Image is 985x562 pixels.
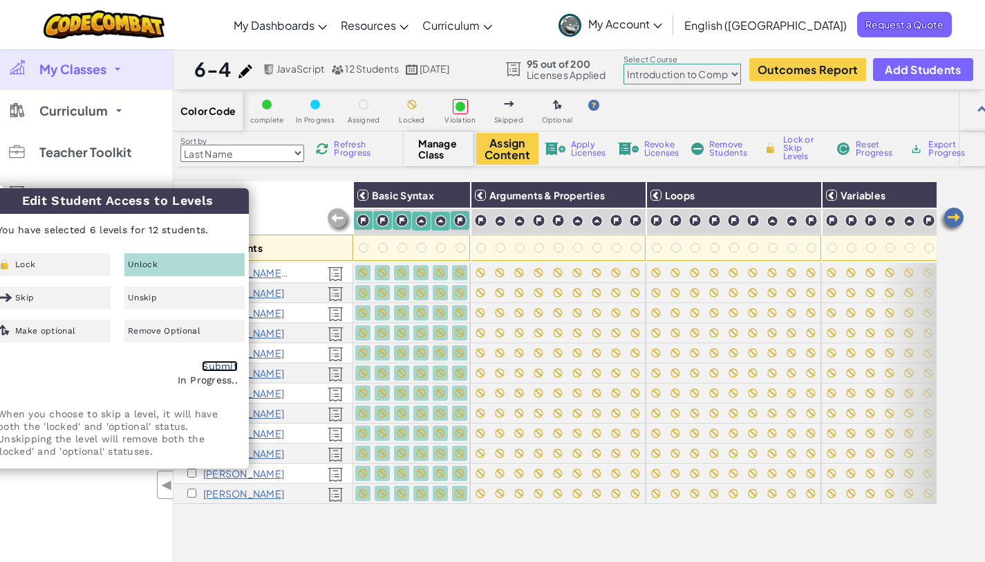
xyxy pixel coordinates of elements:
[688,214,702,227] img: IconChallengeLevel.svg
[128,293,157,302] span: Unskip
[331,64,344,75] img: MultipleUsers.png
[841,189,885,201] span: Variables
[553,100,562,111] img: IconOptionalLevel.svg
[328,347,344,362] img: Licensed
[504,101,514,107] img: IconSkippedLevel.svg
[514,215,525,227] img: IconPracticeLevel.svg
[444,116,476,124] span: Violation
[399,116,424,124] span: Locked
[328,407,344,422] img: Licensed
[422,18,480,33] span: Curriculum
[873,58,973,81] button: Add Students
[326,207,353,235] img: Arrow_Left_Inactive.png
[476,133,538,165] button: Assign Content
[644,140,679,157] span: Revoke Licenses
[328,367,344,382] img: Licensed
[328,307,344,322] img: Licensed
[922,214,935,227] img: IconChallengeLevel.svg
[474,214,487,227] img: IconChallengeLevel.svg
[494,116,523,124] span: Skipped
[15,260,35,269] span: Lock
[856,140,897,157] span: Reset Progress
[406,64,418,75] img: calendar.svg
[161,475,173,495] span: ◀
[415,215,427,227] img: IconPracticeLevel.svg
[39,63,106,75] span: My Classes
[885,64,961,75] span: Add Students
[276,62,324,75] span: JavaScript
[420,62,449,75] span: [DATE]
[527,58,606,69] span: 95 out of 200
[677,6,854,44] a: English ([GEOGRAPHIC_DATA])
[857,12,952,37] span: Request a Quote
[767,215,778,227] img: IconPracticeLevel.svg
[552,3,669,46] a: My Account
[610,214,623,227] img: IconChallengeLevel.svg
[542,116,573,124] span: Optional
[684,18,847,33] span: English ([GEOGRAPHIC_DATA])
[691,143,704,155] img: IconRemoveStudents.svg
[341,18,396,33] span: Resources
[527,69,606,80] span: Licenses Applied
[15,327,75,335] span: Make optional
[747,214,760,227] img: IconChallengeLevel.svg
[453,214,467,227] img: IconChallengeLevel.svg
[234,18,315,33] span: My Dashboards
[128,260,158,269] span: Unlock
[910,143,923,155] img: IconArchive.svg
[180,136,304,147] label: Sort by
[559,14,581,37] img: avatar
[727,214,740,227] img: IconChallengeLevel.svg
[328,327,344,342] img: Licensed
[836,143,850,155] img: IconReset.svg
[532,214,545,227] img: IconChallengeLevel.svg
[938,206,966,234] img: Arrow_Left.png
[552,214,565,227] img: IconChallengeLevel.svg
[238,64,252,78] img: iconPencil.svg
[591,215,603,227] img: IconPracticeLevel.svg
[334,6,415,44] a: Resources
[296,116,335,124] span: In Progress
[357,214,370,227] img: IconChallengeLevel.svg
[805,214,818,227] img: IconChallengeLevel.svg
[884,215,896,227] img: IconPracticeLevel.svg
[328,427,344,442] img: Licensed
[708,214,721,227] img: IconChallengeLevel.svg
[128,327,200,335] span: Remove Optional
[39,105,108,117] span: Curriculum
[39,188,113,200] span: My Licenses
[328,266,344,282] img: Licensed
[316,143,328,155] img: IconReload.svg
[328,287,344,302] img: Licensed
[845,214,858,227] img: IconChallengeLevel.svg
[709,140,751,157] span: Remove Students
[786,215,798,227] img: IconPracticeLevel.svg
[418,138,459,160] span: Manage Class
[749,58,866,81] button: Outcomes Report
[372,189,434,201] span: Basic Syntax
[665,189,695,201] span: Loops
[194,56,232,82] h1: 6-4
[348,116,380,124] span: Assigned
[44,10,165,39] img: CodeCombat logo
[415,6,499,44] a: Curriculum
[203,488,284,499] p: Jaxson Willman
[623,54,741,65] label: Select Course
[227,6,334,44] a: My Dashboards
[376,214,389,227] img: IconChallengeLevel.svg
[334,140,377,157] span: Refresh Progress
[328,467,344,482] img: Licensed
[763,142,778,154] img: IconLock.svg
[494,215,506,227] img: IconPracticeLevel.svg
[928,140,970,157] span: Export Progress
[395,214,409,227] img: IconChallengeLevel.svg
[588,17,662,31] span: My Account
[489,189,605,201] span: Arguments & Properties
[345,62,399,75] span: 12 Students
[328,387,344,402] img: Licensed
[903,215,915,227] img: IconPracticeLevel.svg
[572,215,583,227] img: IconPracticeLevel.svg
[328,447,344,462] img: Licensed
